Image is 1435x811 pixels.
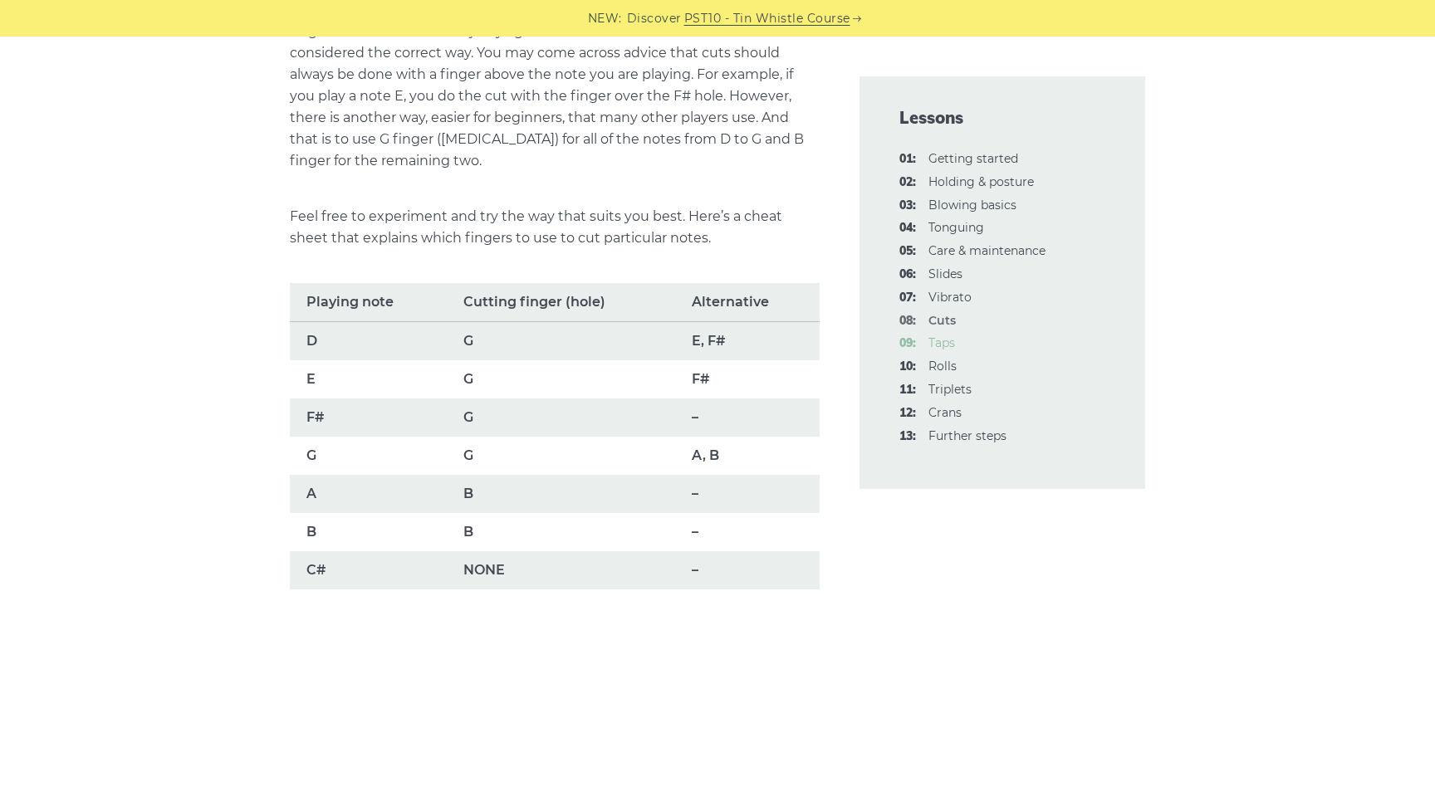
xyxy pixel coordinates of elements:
span: 09: [899,334,916,354]
span: 08: [899,311,916,331]
span: 10: [899,357,916,377]
td: – [675,513,820,551]
td: B [447,475,675,513]
td: E, F# [675,321,820,360]
span: 02: [899,173,916,193]
td: B [290,513,447,551]
a: 11:Triplets [928,382,972,397]
td: – [675,551,820,589]
a: 02:Holding & posture [928,174,1034,189]
td: B [447,513,675,551]
th: Playing note [290,283,447,322]
a: 09:Taps [928,335,955,350]
td: NONE [447,551,675,589]
th: Alternative [675,283,820,322]
a: 10:Rolls [928,359,957,374]
span: 04: [899,218,916,238]
td: G [447,321,675,360]
span: NEW: [588,9,622,28]
a: 04:Tonguing [928,220,984,235]
td: G [447,360,675,398]
td: G [290,437,447,475]
span: Lessons [899,106,1105,129]
span: 06: [899,265,916,285]
td: E [290,360,447,398]
td: A [290,475,447,513]
a: 01:Getting started [928,151,1018,166]
a: 03:Blowing basics [928,198,1016,213]
a: PST10 - Tin Whistle Course [684,9,850,28]
a: 12:Crans [928,405,962,420]
span: 01: [899,149,916,169]
th: Cutting finger (hole) [447,283,675,322]
td: – [675,398,820,437]
strong: Cuts [928,313,956,328]
td: F# [290,398,447,437]
td: F# [675,360,820,398]
span: 05: [899,242,916,261]
span: 12: [899,403,916,423]
a: 07:Vibrato [928,290,972,305]
a: 05:Care & maintenance [928,243,1046,258]
td: D [290,321,447,360]
span: 13: [899,427,916,447]
span: 07: [899,288,916,308]
span: Discover [627,9,682,28]
span: 11: [899,380,916,400]
td: – [675,475,820,513]
a: 06:Slides [928,266,962,281]
p: Feel free to experiment and try the way that suits you best. Here’s a cheat sheet that explains w... [290,206,820,249]
td: A, B [675,437,820,475]
a: 13:Further steps [928,428,1006,443]
td: G [447,437,675,475]
span: 03: [899,196,916,216]
td: G [447,398,675,437]
td: C# [290,551,447,589]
